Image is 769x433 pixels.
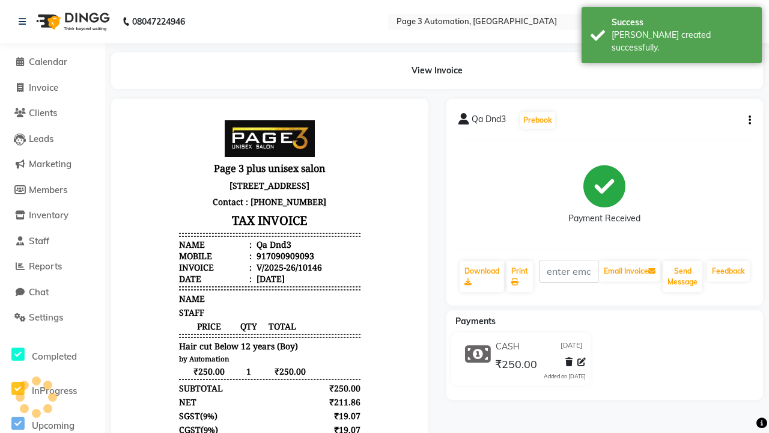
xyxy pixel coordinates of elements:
[80,300,91,311] span: 9%
[116,255,136,266] span: 1
[455,316,496,327] span: Payments
[3,132,102,146] a: Leads
[561,340,583,353] span: [DATE]
[56,355,79,366] span: CASH
[56,196,81,207] span: STAFF
[56,244,106,253] small: by Automation
[56,313,95,325] div: ( )
[56,390,237,402] p: Please visit again !
[132,5,185,38] b: 08047224946
[472,113,506,130] span: Qa Dnd3
[56,327,116,339] div: GRAND TOTAL
[81,314,92,325] span: 9%
[29,286,49,298] span: Chat
[496,340,520,353] span: CASH
[460,261,504,292] a: Download
[126,128,129,140] span: :
[136,255,183,266] span: ₹250.00
[539,260,599,283] input: enter email
[136,210,183,221] span: TOTAL
[126,140,129,151] span: :
[56,272,100,283] div: SUBTOTAL
[3,106,102,120] a: Clients
[612,29,753,54] div: Bill created successfully.
[3,55,102,69] a: Calendar
[3,81,102,95] a: Invoice
[56,182,82,194] span: NAME
[56,313,78,325] span: CGST
[612,16,753,29] div: Success
[56,140,129,151] div: Mobile
[111,52,763,89] div: View Invoice
[56,128,129,140] div: Name
[56,99,237,120] h3: TAX INVOICE
[3,235,102,248] a: Staff
[3,209,102,223] a: Inventory
[116,210,136,221] span: QTY
[56,49,237,67] h3: Page 3 plus unisex salon
[56,369,73,380] div: Paid
[102,10,192,46] img: page3_logo.png
[3,260,102,274] a: Reports
[131,128,168,140] div: Qa Dnd3
[56,255,116,266] span: ₹250.00
[190,286,238,297] div: ₹211.86
[32,351,77,362] span: Completed
[29,56,67,67] span: Calendar
[190,327,238,339] div: ₹250.00
[707,261,750,281] a: Feedback
[56,299,94,311] div: ( )
[29,82,58,93] span: Invoice
[56,151,129,162] div: Invoice
[56,162,129,174] div: Date
[56,286,73,297] div: NET
[544,372,586,381] div: Added on [DATE]
[29,184,67,195] span: Members
[495,357,537,374] span: ₹250.00
[3,286,102,299] a: Chat
[32,385,77,396] span: InProgress
[29,133,53,144] span: Leads
[599,261,660,281] button: Email Invoice
[56,67,237,83] p: [STREET_ADDRESS]
[29,158,71,170] span: Marketing
[3,183,102,197] a: Members
[29,260,62,272] span: Reports
[29,312,63,323] span: Settings
[190,355,238,366] div: ₹250.00
[190,272,238,283] div: ₹250.00
[520,112,555,129] button: Prebook
[506,261,533,292] a: Print
[126,151,129,162] span: :
[56,210,116,221] span: PRICE
[32,420,74,431] span: Upcoming
[29,235,49,247] span: Staff
[3,158,102,171] a: Marketing
[3,311,102,325] a: Settings
[131,140,191,151] div: 917090909093
[56,341,94,352] div: Payments
[56,230,175,241] span: Hair cut Below 12 years (Boy)
[56,83,237,99] p: Contact : [PHONE_NUMBER]
[131,162,162,174] div: [DATE]
[126,162,129,174] span: :
[568,212,640,225] div: Payment Received
[29,107,57,118] span: Clients
[56,299,77,311] span: SGST
[190,299,238,311] div: ₹19.07
[190,313,238,325] div: ₹19.07
[131,151,199,162] div: V/2025-26/10146
[29,209,68,221] span: Inventory
[663,261,702,292] button: Send Message
[190,369,238,380] div: ₹250.00
[31,5,113,38] img: logo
